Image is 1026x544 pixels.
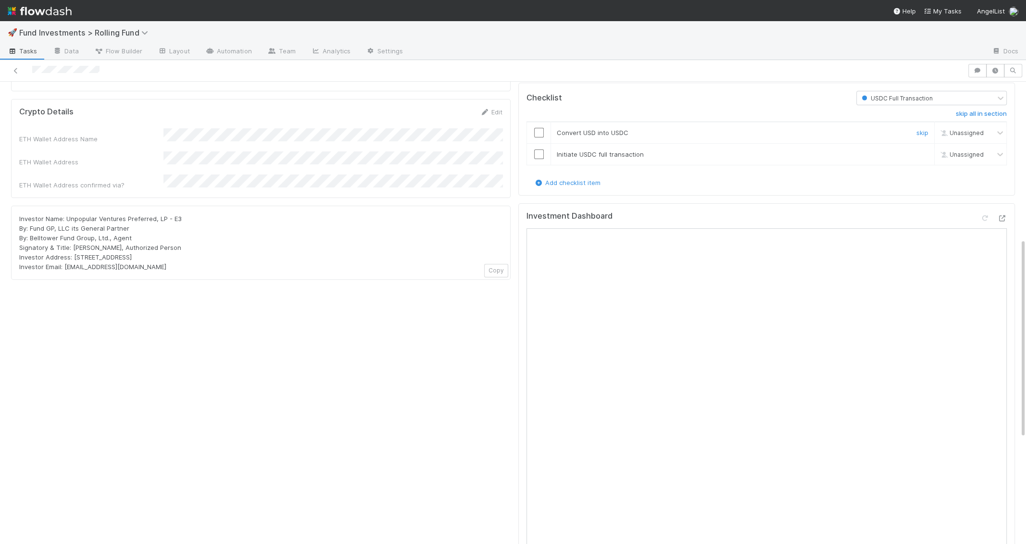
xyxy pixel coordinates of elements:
[860,95,933,102] span: USDC Full Transaction
[303,44,358,60] a: Analytics
[956,110,1007,122] a: skip all in section
[893,6,916,16] div: Help
[8,46,38,56] span: Tasks
[480,108,502,116] a: Edit
[526,93,562,103] h5: Checklist
[19,215,182,271] span: Investor Name: Unpopular Ventures Preferred, LP - E3 By: Fund GP, LLC its General Partner By: Bel...
[977,7,1005,15] span: AngelList
[19,107,74,117] h5: Crypto Details
[8,3,72,19] img: logo-inverted-e16ddd16eac7371096b0.svg
[557,129,628,136] span: Convert USD into USDC
[924,6,962,16] a: My Tasks
[557,150,644,158] span: Initiate USDC full transaction
[19,180,163,190] div: ETH Wallet Address confirmed via?
[938,151,984,158] span: Unassigned
[924,7,962,15] span: My Tasks
[19,28,153,37] span: Fund Investments > Rolling Fund
[484,264,508,277] button: Copy
[260,44,303,60] a: Team
[19,134,163,144] div: ETH Wallet Address Name
[8,28,17,37] span: 🚀
[938,129,984,136] span: Unassigned
[1009,7,1018,16] img: avatar_041b9f3e-9684-4023-b9b7-2f10de55285d.png
[19,157,163,167] div: ETH Wallet Address
[956,110,1007,118] h6: skip all in section
[984,44,1026,60] a: Docs
[534,179,601,186] a: Add checklist item
[45,44,87,60] a: Data
[150,44,198,60] a: Layout
[916,129,928,136] a: skip
[87,44,150,60] a: Flow Builder
[94,46,142,56] span: Flow Builder
[526,211,613,221] h5: Investment Dashboard
[198,44,260,60] a: Automation
[358,44,411,60] a: Settings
